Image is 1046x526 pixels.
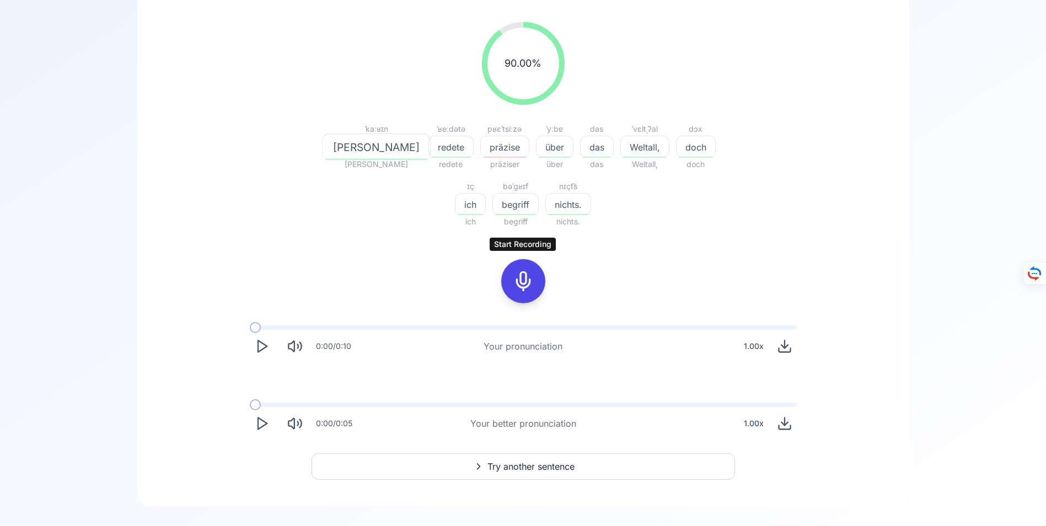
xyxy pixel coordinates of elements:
[545,193,591,215] button: nichts.
[676,122,716,136] div: dɔx
[620,136,669,158] button: Weltall,
[676,158,716,171] span: doch
[316,418,352,429] div: 0:00 / 0:05
[455,193,486,215] button: ich
[493,198,538,211] span: begriff
[250,334,274,358] button: Play
[481,141,529,154] span: präzise
[621,141,669,154] span: Weltall,
[739,335,768,357] div: 1.00 x
[455,198,485,211] span: ich
[620,122,669,136] div: ˈvɛltˌʔal
[250,411,274,436] button: Play
[487,460,575,473] span: Try another sentence
[773,411,797,436] button: Download audio
[283,334,307,358] button: Mute
[676,136,716,158] button: doch
[545,180,591,193] div: nɪçt͡s
[581,141,613,154] span: das
[536,122,573,136] div: ˈyːbɐ
[331,136,422,158] button: [PERSON_NAME]
[536,136,573,158] button: über
[492,180,539,193] div: bəˈɡʁɪf
[322,139,430,155] span: [PERSON_NAME]
[283,411,307,436] button: Mute
[490,238,556,251] div: Start Recording
[536,158,573,171] span: über
[537,141,573,154] span: über
[331,158,422,171] span: [PERSON_NAME]
[739,412,768,434] div: 1.00 x
[484,340,562,353] div: Your pronunciation
[545,215,591,228] span: nichts.
[580,158,614,171] span: das
[480,158,529,171] span: präziser
[492,193,539,215] button: begriff
[428,158,474,171] span: redete
[480,122,529,136] div: pʁɛˈtsiːzə
[316,341,351,352] div: 0:00 / 0:10
[580,122,614,136] div: das
[331,122,422,136] div: ˈkaːʁɪn
[480,136,529,158] button: präzise
[546,198,591,211] span: nichts.
[620,158,669,171] span: Weltall,
[580,136,614,158] button: das
[492,215,539,228] span: begriff
[428,136,474,158] button: redete
[455,215,486,228] span: ich
[429,141,473,154] span: redete
[773,334,797,358] button: Download audio
[312,453,735,480] button: Try another sentence
[428,122,474,136] div: ˈʁeːdətə
[677,141,715,154] span: doch
[470,417,576,430] div: Your better pronunciation
[455,180,486,193] div: ɪç
[505,56,541,71] span: 90.00 %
